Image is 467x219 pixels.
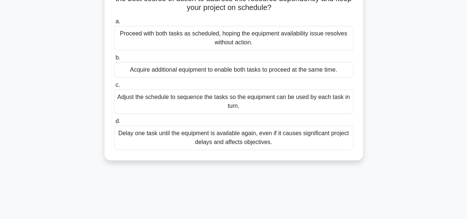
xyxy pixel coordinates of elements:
[114,126,353,150] div: Delay one task until the equipment is available again, even if it causes significant project dela...
[114,62,353,78] div: Acquire additional equipment to enable both tasks to proceed at the same time.
[114,89,353,114] div: Adjust the schedule to sequence the tasks so the equipment can be used by each task in turn.
[116,54,120,61] span: b.
[114,26,353,50] div: Proceed with both tasks as scheduled, hoping the equipment availability issue resolves without ac...
[116,118,120,124] span: d.
[116,82,120,88] span: c.
[116,18,120,24] span: a.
